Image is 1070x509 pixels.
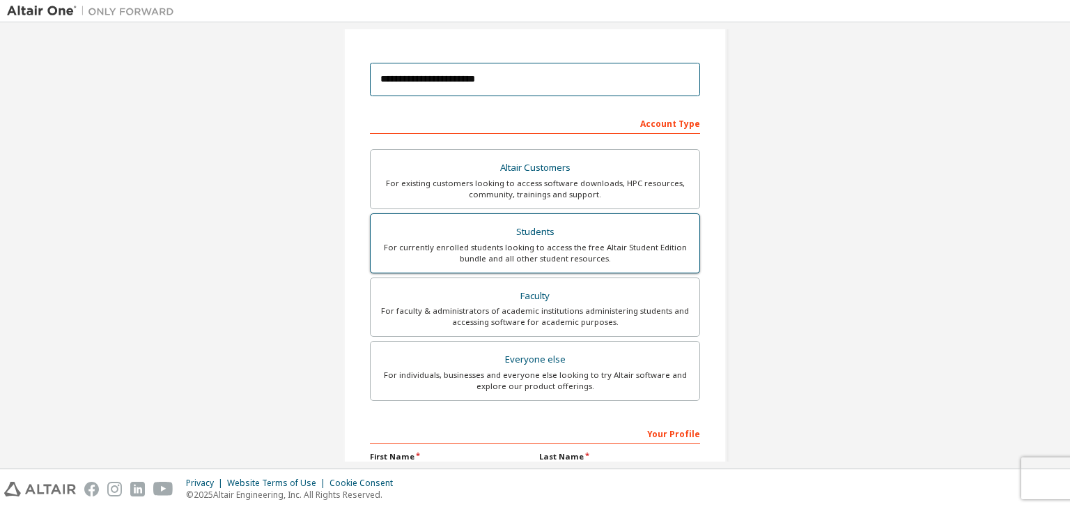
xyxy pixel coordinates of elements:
div: Your Profile [370,422,700,444]
label: First Name [370,451,531,462]
div: Altair Customers [379,158,691,178]
div: Everyone else [379,350,691,370]
div: Faculty [379,287,691,306]
img: youtube.svg [153,482,173,496]
p: © 2025 Altair Engineering, Inc. All Rights Reserved. [186,489,401,501]
img: instagram.svg [107,482,122,496]
img: facebook.svg [84,482,99,496]
div: Account Type [370,112,700,134]
div: For existing customers looking to access software downloads, HPC resources, community, trainings ... [379,178,691,200]
div: Privacy [186,478,227,489]
div: For faculty & administrators of academic institutions administering students and accessing softwa... [379,305,691,328]
div: Students [379,222,691,242]
img: linkedin.svg [130,482,145,496]
img: altair_logo.svg [4,482,76,496]
img: Altair One [7,4,181,18]
label: Last Name [539,451,700,462]
div: Cookie Consent [329,478,401,489]
div: For individuals, businesses and everyone else looking to try Altair software and explore our prod... [379,370,691,392]
div: Website Terms of Use [227,478,329,489]
div: For currently enrolled students looking to access the free Altair Student Edition bundle and all ... [379,242,691,264]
